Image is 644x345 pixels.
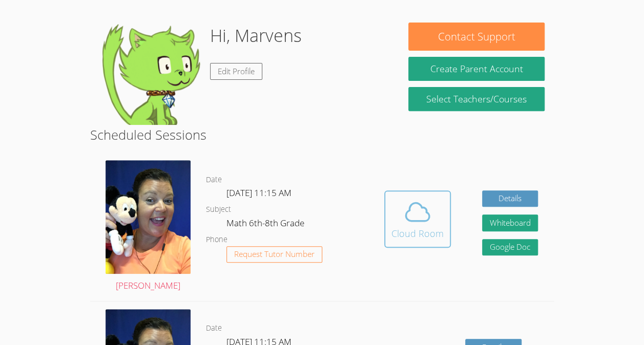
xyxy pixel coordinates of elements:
dt: Date [206,322,222,335]
button: Cloud Room [384,190,451,248]
button: Contact Support [408,23,544,51]
img: avatar.png [106,160,191,274]
button: Create Parent Account [408,57,544,81]
img: default.png [99,23,202,125]
button: Request Tutor Number [226,246,322,263]
a: Google Doc [482,239,538,256]
dt: Phone [206,233,227,246]
a: [PERSON_NAME] [106,160,191,293]
span: Request Tutor Number [234,250,315,258]
a: Select Teachers/Courses [408,87,544,111]
dd: Math 6th-8th Grade [226,216,306,233]
span: [DATE] 11:15 AM [226,187,292,199]
h2: Scheduled Sessions [90,125,554,144]
a: Details [482,190,538,207]
h1: Hi, Marvens [210,23,302,49]
button: Whiteboard [482,214,538,231]
dt: Subject [206,203,231,216]
a: Edit Profile [210,63,262,80]
div: Cloud Room [391,226,444,241]
dt: Date [206,174,222,186]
